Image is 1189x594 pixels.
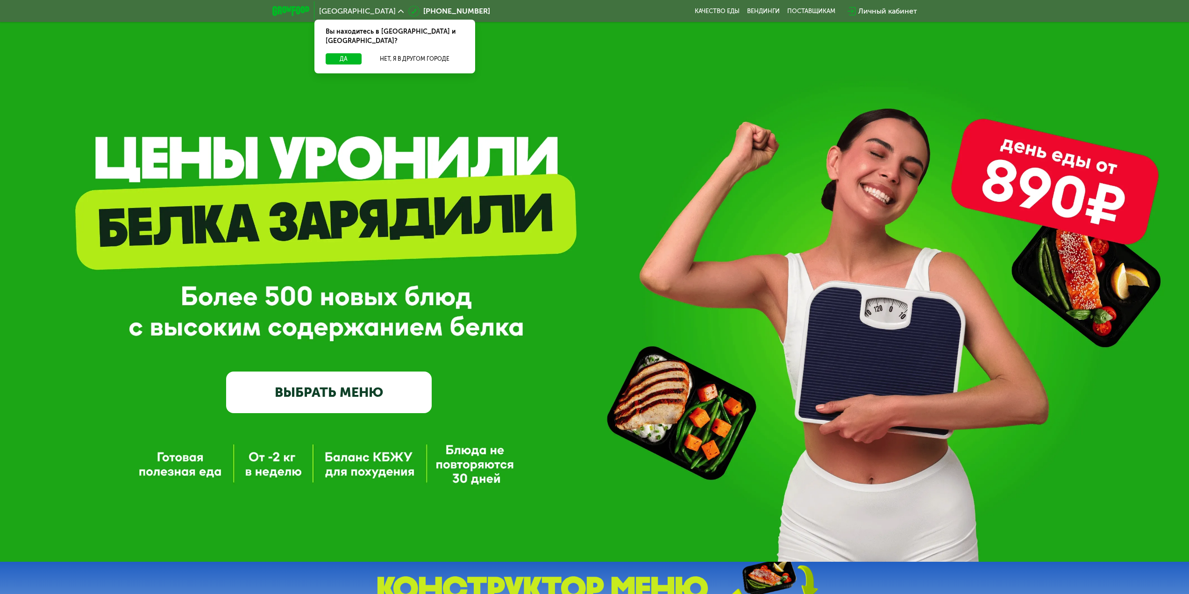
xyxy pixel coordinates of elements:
a: Вендинги [747,7,780,15]
div: Личный кабинет [858,6,917,17]
button: Да [326,53,362,64]
div: поставщикам [787,7,835,15]
a: [PHONE_NUMBER] [408,6,490,17]
a: Качество еды [695,7,740,15]
span: [GEOGRAPHIC_DATA] [319,7,396,15]
button: Нет, я в другом городе [365,53,464,64]
a: ВЫБРАТЬ МЕНЮ [226,372,432,413]
div: Вы находитесь в [GEOGRAPHIC_DATA] и [GEOGRAPHIC_DATA]? [314,20,475,53]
